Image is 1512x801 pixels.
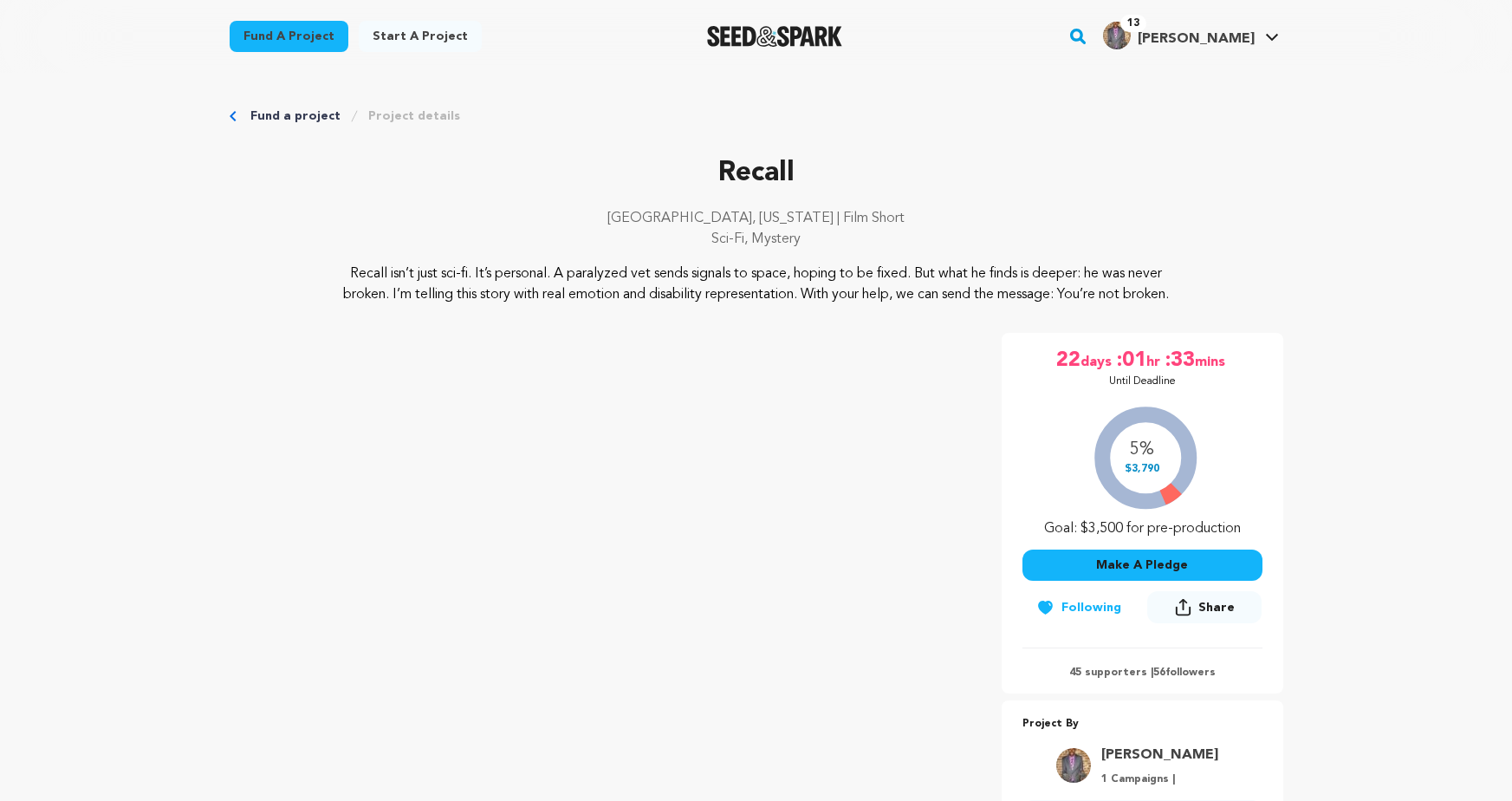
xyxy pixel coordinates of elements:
p: Sci-Fi, Mystery [230,229,1283,250]
span: mins [1195,347,1229,374]
p: [GEOGRAPHIC_DATA], [US_STATE] | Film Short [230,208,1283,229]
button: Make A Pledge [1022,550,1262,581]
span: :01 [1115,347,1146,374]
img: Seed&Spark Logo Dark Mode [707,26,843,47]
p: 45 supporters | followers [1022,666,1262,680]
p: Until Deadline [1109,374,1176,388]
p: 1 Campaigns | [1101,772,1218,786]
span: days [1080,347,1115,374]
span: 22 [1056,347,1080,374]
a: Goto Jamie Nieto profile [1101,745,1218,765]
img: IMG_9823.jpg [1056,748,1091,783]
p: Project By [1022,714,1262,734]
span: 13 [1120,15,1146,32]
button: Share [1147,591,1262,623]
a: Seed&Spark Homepage [707,26,843,47]
a: Project details [368,107,460,125]
button: Following [1022,592,1135,623]
a: Jamie N.'s Profile [1100,18,1282,49]
span: hr [1146,347,1164,374]
span: :33 [1164,347,1195,374]
a: Fund a project [230,21,348,52]
a: Start a project [359,21,482,52]
img: IMG_9823.jpg [1103,22,1131,49]
span: Jamie N.'s Profile [1100,18,1282,55]
span: 56 [1153,667,1165,678]
span: Share [1198,599,1235,616]
a: Fund a project [250,107,341,125]
p: Recall isn’t just sci-fi. It’s personal. A paralyzed vet sends signals to space, hoping to be fix... [334,264,1178,305]
div: Breadcrumb [230,107,1283,125]
span: [PERSON_NAME] [1138,32,1255,46]
p: Recall [230,153,1283,194]
div: Jamie N.'s Profile [1103,22,1255,49]
span: Share [1147,591,1262,630]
